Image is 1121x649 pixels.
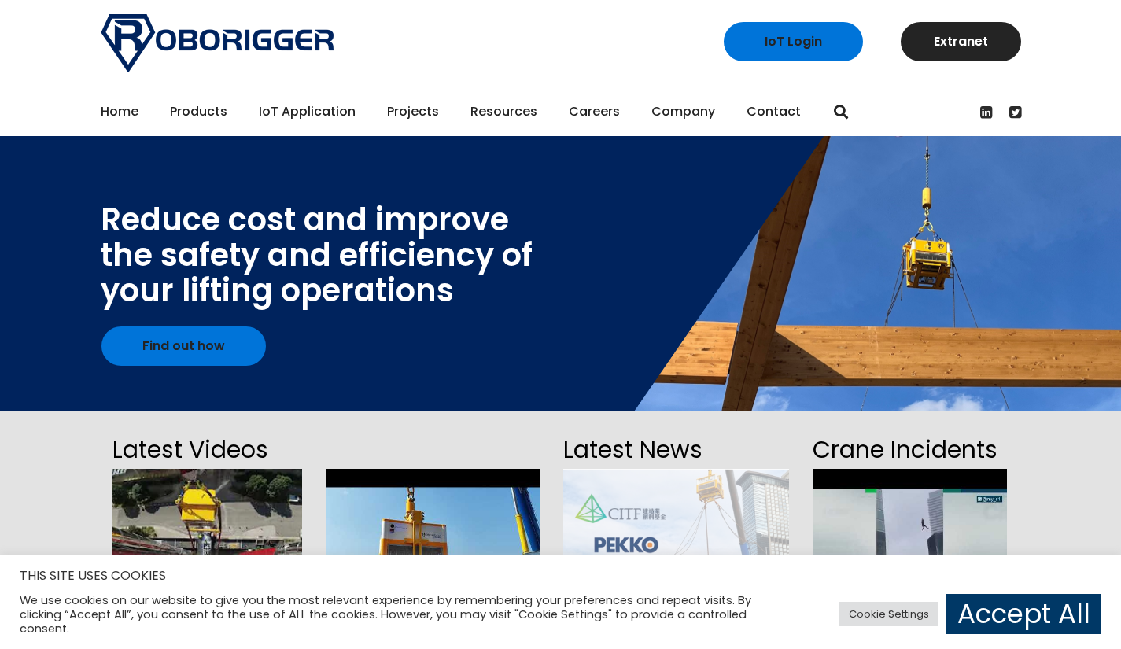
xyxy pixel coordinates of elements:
img: hqdefault.jpg [326,469,540,626]
a: Contact [747,87,801,136]
div: Reduce cost and improve the safety and efficiency of your lifting operations [101,202,533,308]
h5: THIS SITE USES COOKIES [20,566,1101,586]
a: Company [651,87,715,136]
img: hqdefault.jpg [813,469,1007,626]
a: Accept All [946,594,1101,634]
h2: Latest Videos [112,431,302,469]
a: Careers [569,87,620,136]
a: Extranet [901,22,1021,61]
div: We use cookies on our website to give you the most relevant experience by remembering your prefer... [20,593,777,636]
a: Find out how [101,326,266,366]
h2: Crane Incidents [813,431,1007,469]
a: IoT Application [259,87,356,136]
a: Resources [470,87,537,136]
img: Roborigger [101,14,334,72]
a: IoT Login [724,22,863,61]
a: Home [101,87,138,136]
a: Cookie Settings [839,602,938,626]
a: Products [170,87,227,136]
img: hqdefault.jpg [112,469,302,626]
h2: Latest News [563,431,788,469]
a: Projects [387,87,439,136]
